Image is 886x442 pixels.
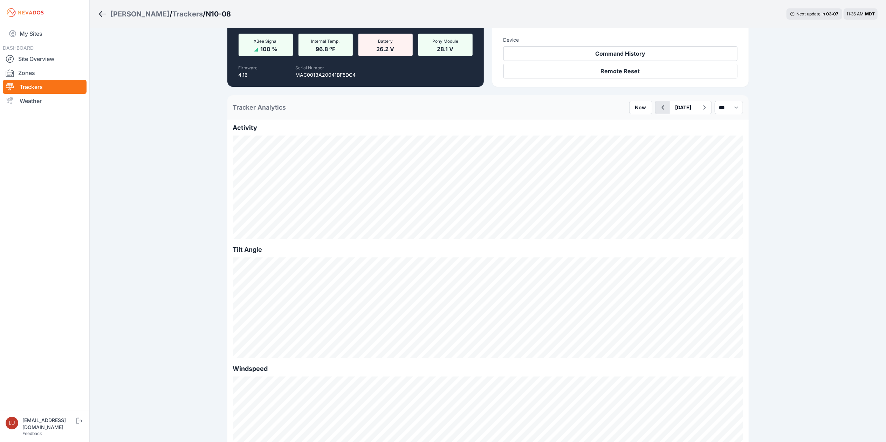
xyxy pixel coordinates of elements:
[6,417,18,429] img: luke.beaumont@nevados.solar
[629,101,652,114] button: Now
[261,44,278,53] span: 100 %
[503,64,737,78] button: Remote Reset
[3,45,34,51] span: DASHBOARD
[432,39,458,44] span: Pony Module
[6,7,45,18] img: Nevados
[206,9,231,19] h3: N10-08
[233,245,743,255] h2: Tilt Angle
[3,80,87,94] a: Trackers
[22,431,42,436] a: Feedback
[22,417,75,431] div: [EMAIL_ADDRESS][DOMAIN_NAME]
[254,39,277,44] span: XBee Signal
[3,52,87,66] a: Site Overview
[826,11,839,17] div: 03 : 07
[172,9,203,19] a: Trackers
[846,11,864,16] span: 11:36 AM
[239,71,258,78] p: 4.16
[670,101,697,114] button: [DATE]
[3,66,87,80] a: Zones
[110,9,170,19] a: [PERSON_NAME]
[203,9,206,19] span: /
[377,44,394,53] span: 26.2 V
[316,44,335,53] span: 96.8 ºF
[311,39,340,44] span: Internal Temp.
[170,9,172,19] span: /
[98,5,231,23] nav: Breadcrumb
[378,39,393,44] span: Battery
[233,364,743,374] h2: Windspeed
[503,36,737,43] h3: Device
[296,65,324,70] label: Serial Number
[437,44,454,53] span: 28.1 V
[796,11,825,16] span: Next update in
[865,11,875,16] span: MDT
[3,25,87,42] a: My Sites
[233,103,286,112] h2: Tracker Analytics
[239,65,258,70] label: Firmware
[503,46,737,61] button: Command History
[3,94,87,108] a: Weather
[233,123,743,133] h2: Activity
[296,71,356,78] p: MAC0013A20041BF5DC4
